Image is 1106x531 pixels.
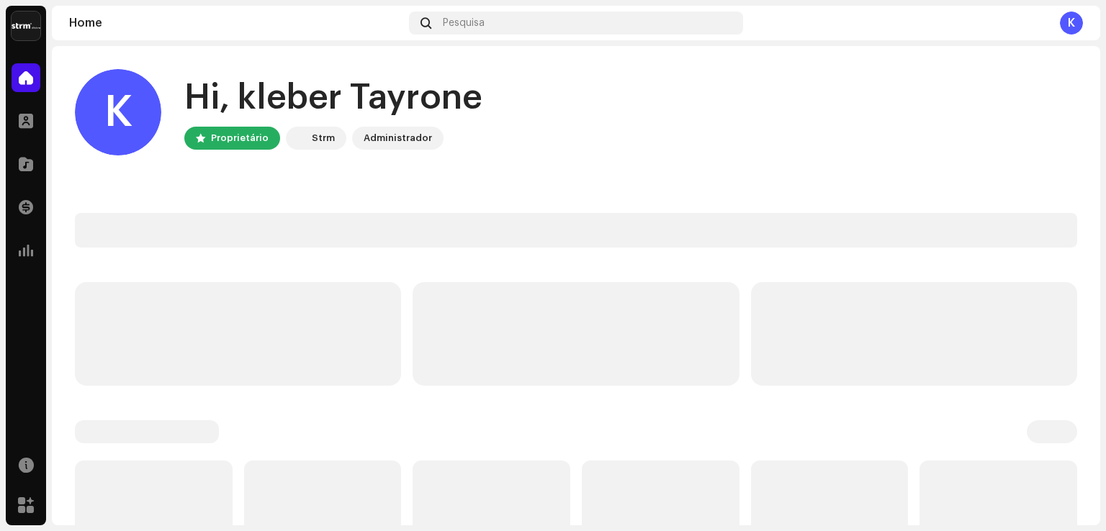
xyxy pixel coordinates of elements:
[69,17,403,29] div: Home
[443,17,485,29] span: Pesquisa
[1060,12,1083,35] div: K
[364,130,432,147] div: Administrador
[211,130,269,147] div: Proprietário
[12,12,40,40] img: 408b884b-546b-4518-8448-1008f9c76b02
[184,75,482,121] div: Hi, kleber Tayrone
[75,69,161,155] div: K
[289,130,306,147] img: 408b884b-546b-4518-8448-1008f9c76b02
[312,130,335,147] div: Strm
